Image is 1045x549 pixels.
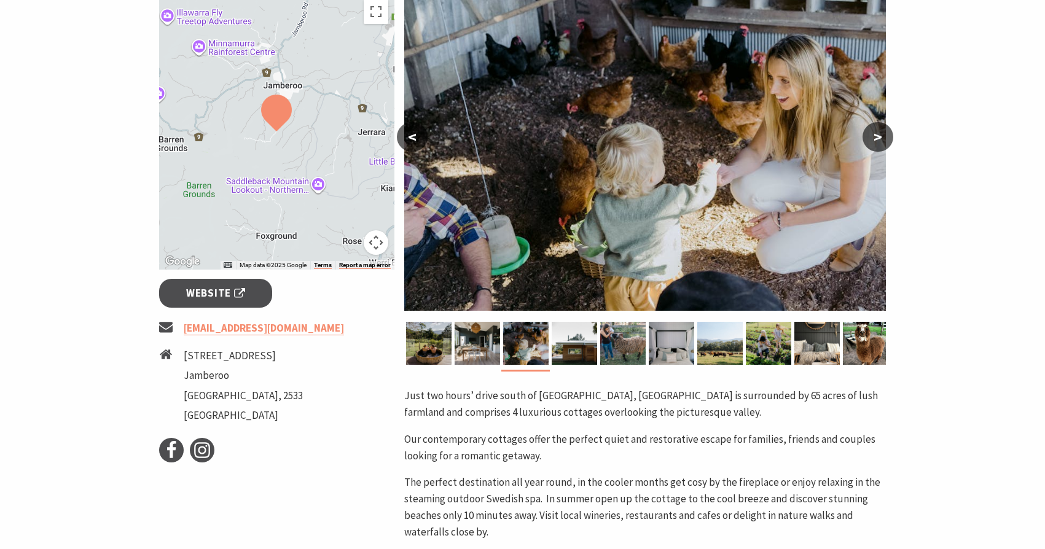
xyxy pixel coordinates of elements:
li: [STREET_ADDRESS] [184,348,303,364]
p: Our contemporary cottages offer the perfect quiet and restorative escape for families, friends an... [404,431,886,464]
img: Farm cottage [794,322,840,365]
img: Google [162,254,203,270]
li: Jamberoo [184,367,303,384]
li: [GEOGRAPHIC_DATA] [184,407,303,424]
a: Terms (opens in new tab) [314,262,332,269]
img: Relax in the Plunge Pool [406,322,452,365]
a: Open this area in Google Maps (opens a new window) [162,254,203,270]
img: Feed our Sheep [600,322,646,365]
img: Our Cows [697,322,743,365]
button: Map camera controls [364,230,388,255]
button: < [397,122,428,152]
button: Keyboard shortcuts [224,261,232,270]
img: Master Bedroom [649,322,694,365]
img: Collects Eggs from our Chickens [503,322,549,365]
p: The perfect destination all year round, in the cooler months get cosy by the fireplace or enjoy r... [404,474,886,541]
span: Map data ©2025 Google [240,262,307,268]
img: One of our alpacas [843,322,888,365]
img: Living [455,322,500,365]
span: Website [186,285,245,302]
button: > [863,122,893,152]
img: Collect your own Produce [746,322,791,365]
a: Website [159,279,273,308]
li: [GEOGRAPHIC_DATA], 2533 [184,387,303,404]
a: [EMAIL_ADDRESS][DOMAIN_NAME] [184,321,344,335]
p: Just two hours’ drive south of [GEOGRAPHIC_DATA], [GEOGRAPHIC_DATA] is surrounded by 65 acres of ... [404,387,886,421]
img: The Cottage [552,322,597,365]
a: Report a map error [339,262,391,269]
